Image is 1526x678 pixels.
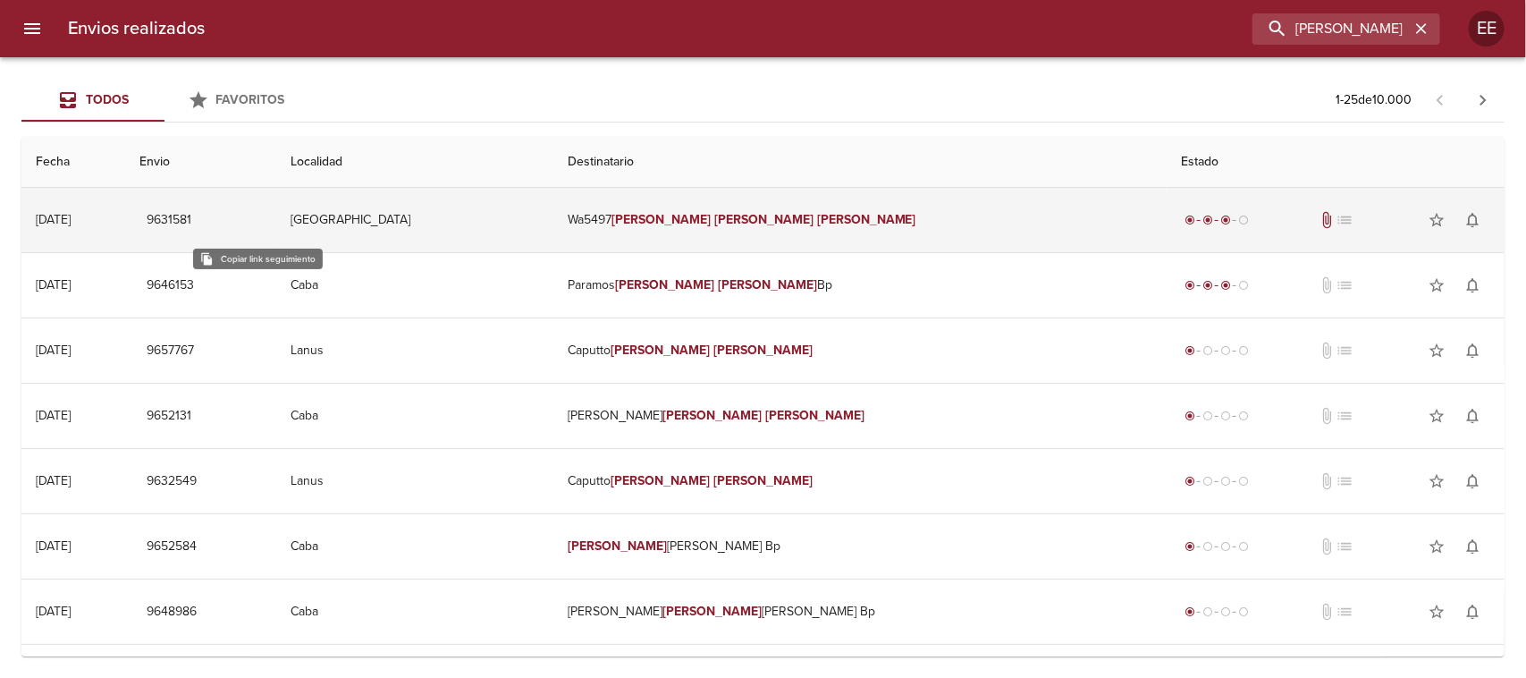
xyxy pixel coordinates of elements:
[1336,91,1412,109] p: 1 - 25 de 10.000
[713,343,813,358] em: [PERSON_NAME]
[1454,333,1490,369] button: Activar notificaciones
[1185,215,1195,225] span: radio_button_checked
[553,318,1167,383] td: Caputto
[125,137,276,188] th: Envio
[611,473,710,488] em: [PERSON_NAME]
[1202,280,1213,291] span: radio_button_checked
[553,137,1167,188] th: Destinatario
[1419,333,1454,369] button: Agregar a favoritos
[1202,606,1213,617] span: radio_button_unchecked
[1428,407,1446,425] span: star_border
[1202,215,1213,225] span: radio_button_checked
[1428,276,1446,294] span: star_border
[21,137,125,188] th: Fecha
[1454,463,1490,499] button: Activar notificaciones
[139,465,204,498] button: 9632549
[1419,202,1454,238] button: Agregar a favoritos
[1318,407,1336,425] span: No tiene documentos adjuntos
[1428,603,1446,621] span: star_border
[36,408,71,423] div: [DATE]
[1336,603,1353,621] span: No tiene pedido asociado
[139,204,198,237] button: 9631581
[1419,594,1454,630] button: Agregar a favoritos
[147,536,197,558] span: 9652584
[1181,342,1252,360] div: Generado
[1202,411,1213,421] span: radio_button_unchecked
[139,596,204,629] button: 9648986
[36,212,71,227] div: [DATE]
[1181,276,1252,294] div: En viaje
[1167,137,1505,188] th: Estado
[714,212,814,227] em: [PERSON_NAME]
[276,318,554,383] td: Lanus
[1336,342,1353,360] span: No tiene pedido asociado
[1238,345,1249,356] span: radio_button_unchecked
[276,137,554,188] th: Localidad
[1181,603,1252,621] div: Generado
[1185,280,1195,291] span: radio_button_checked
[1463,407,1481,425] span: notifications_none
[1419,463,1454,499] button: Agregar a favoritos
[1469,11,1505,47] div: EE
[1202,541,1213,552] span: radio_button_unchecked
[1185,345,1195,356] span: radio_button_checked
[1462,79,1505,122] span: Pagina siguiente
[1428,538,1446,555] span: star_border
[765,408,864,423] em: [PERSON_NAME]
[1220,345,1231,356] span: radio_button_unchecked
[216,92,285,107] span: Favoritos
[662,408,762,423] em: [PERSON_NAME]
[1336,472,1353,490] span: No tiene pedido asociado
[276,580,554,644] td: Caba
[276,449,554,513] td: Lanus
[1454,594,1490,630] button: Activar notificaciones
[1419,529,1454,564] button: Agregar a favoritos
[1336,276,1353,294] span: No tiene pedido asociado
[1238,541,1249,552] span: radio_button_unchecked
[1463,211,1481,229] span: notifications_none
[1220,215,1231,225] span: radio_button_checked
[553,253,1167,318] td: Paramos Bp
[36,604,71,619] div: [DATE]
[1220,606,1231,617] span: radio_button_unchecked
[36,473,71,488] div: [DATE]
[1454,529,1490,564] button: Activar notificaciones
[1463,538,1481,555] span: notifications_none
[11,7,54,50] button: menu
[1463,603,1481,621] span: notifications_none
[1181,538,1252,555] div: Generado
[21,79,308,122] div: Tabs Envios
[1318,603,1336,621] span: No tiene documentos adjuntos
[1181,472,1252,490] div: Generado
[68,14,205,43] h6: Envios realizados
[1220,411,1231,421] span: radio_button_unchecked
[1185,476,1195,487] span: radio_button_checked
[1463,472,1481,490] span: notifications_none
[1220,280,1231,291] span: radio_button_checked
[553,580,1167,644] td: [PERSON_NAME] [PERSON_NAME] Bp
[86,92,129,107] span: Todos
[1185,411,1195,421] span: radio_button_checked
[568,538,667,554] em: [PERSON_NAME]
[147,405,191,428] span: 9652131
[139,400,198,433] button: 9652131
[276,384,554,448] td: Caba
[1454,267,1490,303] button: Activar notificaciones
[1238,215,1249,225] span: radio_button_unchecked
[1220,476,1231,487] span: radio_button_unchecked
[1181,211,1252,229] div: En viaje
[1181,407,1252,425] div: Generado
[553,384,1167,448] td: [PERSON_NAME]
[1220,541,1231,552] span: radio_button_unchecked
[1336,211,1353,229] span: No tiene pedido asociado
[1238,476,1249,487] span: radio_button_unchecked
[139,335,201,368] button: 9657767
[713,473,813,488] em: [PERSON_NAME]
[1454,202,1490,238] button: Activar notificaciones
[1318,276,1336,294] span: No tiene documentos adjuntos
[1238,606,1249,617] span: radio_button_unchecked
[1318,472,1336,490] span: No tiene documentos adjuntos
[147,209,191,232] span: 9631581
[147,275,194,297] span: 9646153
[1469,11,1505,47] div: Abrir información de usuario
